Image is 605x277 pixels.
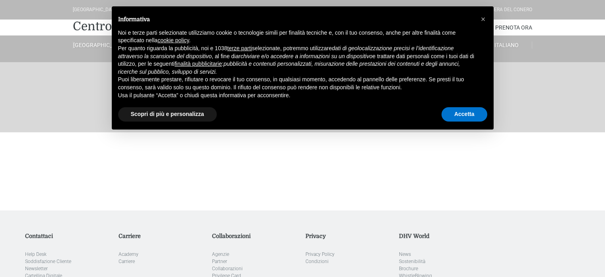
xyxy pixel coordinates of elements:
[442,107,487,122] button: Accetta
[118,45,475,76] p: Per quanto riguarda la pubblicità, noi e 1038 selezionate, potremmo utilizzare , al fine di e tra...
[73,41,124,49] a: [GEOGRAPHIC_DATA]
[227,45,252,53] button: terze parti
[158,37,189,43] a: cookie policy
[119,259,135,264] a: Carriere
[118,29,475,45] p: Noi e terze parti selezionate utilizziamo cookie o tecnologie simili per finalità tecniche e, con...
[481,41,532,49] a: Italiano
[212,266,243,271] a: Collaborazioni
[118,16,475,23] h2: Informativa
[477,13,490,26] button: Chiudi questa informativa
[25,251,47,257] a: Help Desk
[212,259,227,264] a: Partner
[495,20,532,35] a: Prenota Ora
[25,233,113,240] h5: Contattaci
[118,76,475,91] p: Puoi liberamente prestare, rifiutare o revocare il tuo consenso, in qualsiasi momento, accedendo ...
[305,233,393,240] h5: Privacy
[118,61,460,75] em: pubblicità e contenuti personalizzati, misurazione delle prestazioni dei contenuti e degli annunc...
[399,259,425,264] a: Sostenibilità
[305,259,329,264] a: Condizioni
[235,53,372,59] em: archiviare e/o accedere a informazioni su un dispositivo
[118,92,475,100] p: Usa il pulsante “Accetta” o chiudi questa informativa per acconsentire.
[486,6,532,14] div: Riviera Del Conero
[399,251,411,257] a: News
[175,60,222,68] button: finalità pubblicitarie
[25,259,71,264] a: Soddisfazione Cliente
[212,251,229,257] a: Agenzie
[73,18,226,34] a: Centro Vacanze De Angelis
[494,42,519,48] span: Italiano
[399,266,418,271] a: Brochure
[25,266,48,271] a: Newsletter
[212,233,300,240] h5: Collaborazioni
[481,15,486,24] span: ×
[118,45,454,59] em: dati di geolocalizzazione precisi e l’identificazione attraverso la scansione del dispositivo
[119,251,138,257] a: Academy
[73,6,119,14] div: [GEOGRAPHIC_DATA]
[119,233,206,240] h5: Carriere
[305,251,335,257] a: Privacy Policy
[399,233,486,240] h5: DHV World
[118,107,217,122] button: Scopri di più e personalizza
